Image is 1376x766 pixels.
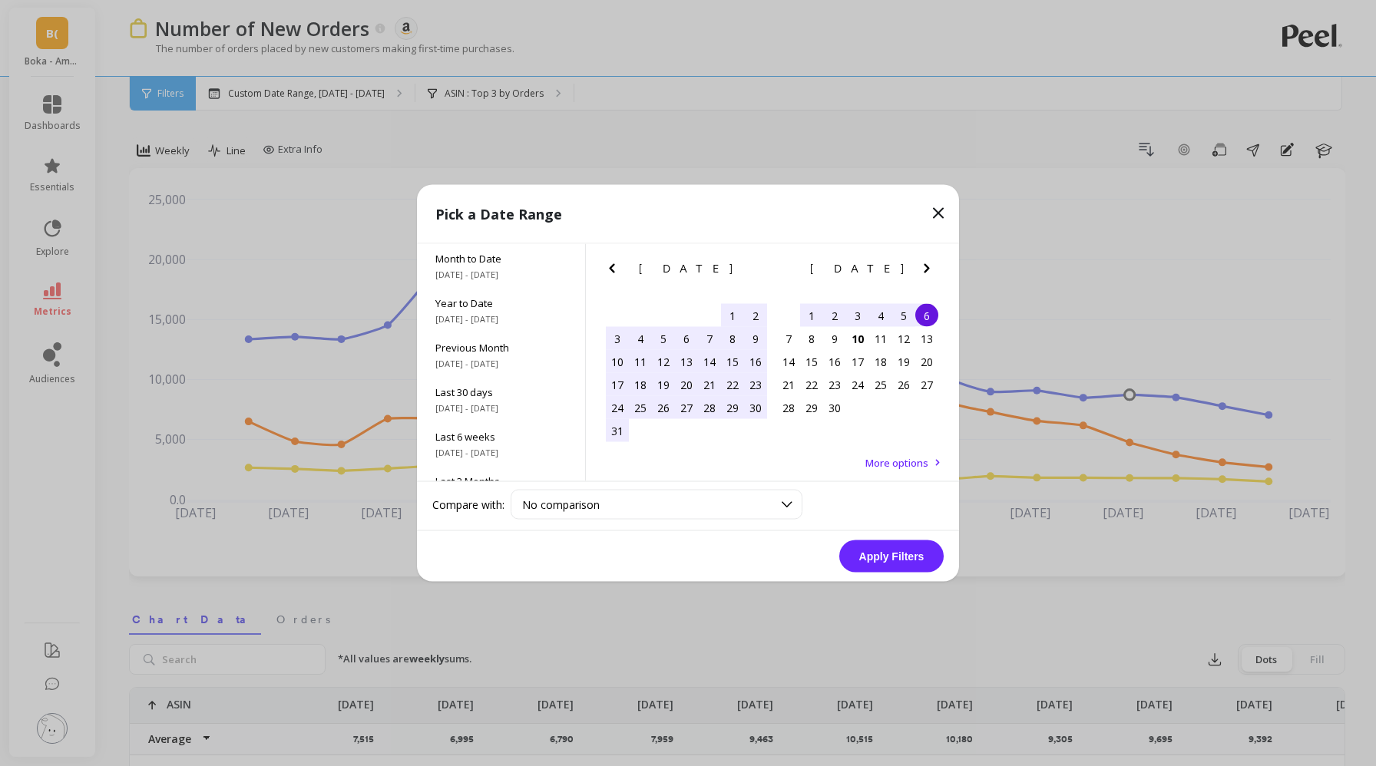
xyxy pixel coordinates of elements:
[435,447,567,459] span: [DATE] - [DATE]
[652,327,675,350] div: Choose Tuesday, August 5th, 2025
[846,327,869,350] div: Choose Wednesday, September 10th, 2025
[435,269,567,281] span: [DATE] - [DATE]
[435,474,567,488] span: Last 3 Months
[846,304,869,327] div: Choose Wednesday, September 3rd, 2025
[777,396,800,419] div: Choose Sunday, September 28th, 2025
[606,373,629,396] div: Choose Sunday, August 17th, 2025
[435,252,567,266] span: Month to Date
[698,396,721,419] div: Choose Thursday, August 28th, 2025
[744,327,767,350] div: Choose Saturday, August 9th, 2025
[823,373,846,396] div: Choose Tuesday, September 23rd, 2025
[918,259,942,284] button: Next Month
[777,304,938,419] div: month 2025-09
[744,396,767,419] div: Choose Saturday, August 30th, 2025
[629,350,652,373] div: Choose Monday, August 11th, 2025
[698,373,721,396] div: Choose Thursday, August 21st, 2025
[744,304,767,327] div: Choose Saturday, August 2nd, 2025
[777,327,800,350] div: Choose Sunday, September 7th, 2025
[652,396,675,419] div: Choose Tuesday, August 26th, 2025
[892,327,915,350] div: Choose Friday, September 12th, 2025
[721,304,744,327] div: Choose Friday, August 1st, 2025
[777,373,800,396] div: Choose Sunday, September 21st, 2025
[800,304,823,327] div: Choose Monday, September 1st, 2025
[652,373,675,396] div: Choose Tuesday, August 19th, 2025
[915,350,938,373] div: Choose Saturday, September 20th, 2025
[721,396,744,419] div: Choose Friday, August 29th, 2025
[744,373,767,396] div: Choose Saturday, August 23rd, 2025
[606,350,629,373] div: Choose Sunday, August 10th, 2025
[698,350,721,373] div: Choose Thursday, August 14th, 2025
[800,350,823,373] div: Choose Monday, September 15th, 2025
[746,259,771,284] button: Next Month
[823,350,846,373] div: Choose Tuesday, September 16th, 2025
[721,350,744,373] div: Choose Friday, August 15th, 2025
[869,350,892,373] div: Choose Thursday, September 18th, 2025
[869,373,892,396] div: Choose Thursday, September 25th, 2025
[606,327,629,350] div: Choose Sunday, August 3rd, 2025
[721,373,744,396] div: Choose Friday, August 22nd, 2025
[629,396,652,419] div: Choose Monday, August 25th, 2025
[698,327,721,350] div: Choose Thursday, August 7th, 2025
[435,402,567,414] span: [DATE] - [DATE]
[892,304,915,327] div: Choose Friday, September 5th, 2025
[810,262,906,275] span: [DATE]
[652,350,675,373] div: Choose Tuesday, August 12th, 2025
[869,304,892,327] div: Choose Thursday, September 4th, 2025
[639,262,735,275] span: [DATE]
[744,350,767,373] div: Choose Saturday, August 16th, 2025
[915,373,938,396] div: Choose Saturday, September 27th, 2025
[435,341,567,355] span: Previous Month
[435,430,567,444] span: Last 6 weeks
[823,304,846,327] div: Choose Tuesday, September 2nd, 2025
[435,203,562,225] p: Pick a Date Range
[675,350,698,373] div: Choose Wednesday, August 13th, 2025
[915,327,938,350] div: Choose Saturday, September 13th, 2025
[522,497,600,512] span: No comparison
[606,304,767,442] div: month 2025-08
[839,540,944,573] button: Apply Filters
[435,313,567,325] span: [DATE] - [DATE]
[603,259,627,284] button: Previous Month
[432,497,504,512] label: Compare with:
[435,385,567,399] span: Last 30 days
[846,373,869,396] div: Choose Wednesday, September 24th, 2025
[629,373,652,396] div: Choose Monday, August 18th, 2025
[865,456,928,470] span: More options
[675,373,698,396] div: Choose Wednesday, August 20th, 2025
[435,296,567,310] span: Year to Date
[915,304,938,327] div: Choose Saturday, September 6th, 2025
[823,327,846,350] div: Choose Tuesday, September 9th, 2025
[777,350,800,373] div: Choose Sunday, September 14th, 2025
[721,327,744,350] div: Choose Friday, August 8th, 2025
[846,350,869,373] div: Choose Wednesday, September 17th, 2025
[823,396,846,419] div: Choose Tuesday, September 30th, 2025
[869,327,892,350] div: Choose Thursday, September 11th, 2025
[629,327,652,350] div: Choose Monday, August 4th, 2025
[800,396,823,419] div: Choose Monday, September 29th, 2025
[892,373,915,396] div: Choose Friday, September 26th, 2025
[606,396,629,419] div: Choose Sunday, August 24th, 2025
[800,373,823,396] div: Choose Monday, September 22nd, 2025
[675,396,698,419] div: Choose Wednesday, August 27th, 2025
[774,259,799,284] button: Previous Month
[800,327,823,350] div: Choose Monday, September 8th, 2025
[892,350,915,373] div: Choose Friday, September 19th, 2025
[675,327,698,350] div: Choose Wednesday, August 6th, 2025
[606,419,629,442] div: Choose Sunday, August 31st, 2025
[435,358,567,370] span: [DATE] - [DATE]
